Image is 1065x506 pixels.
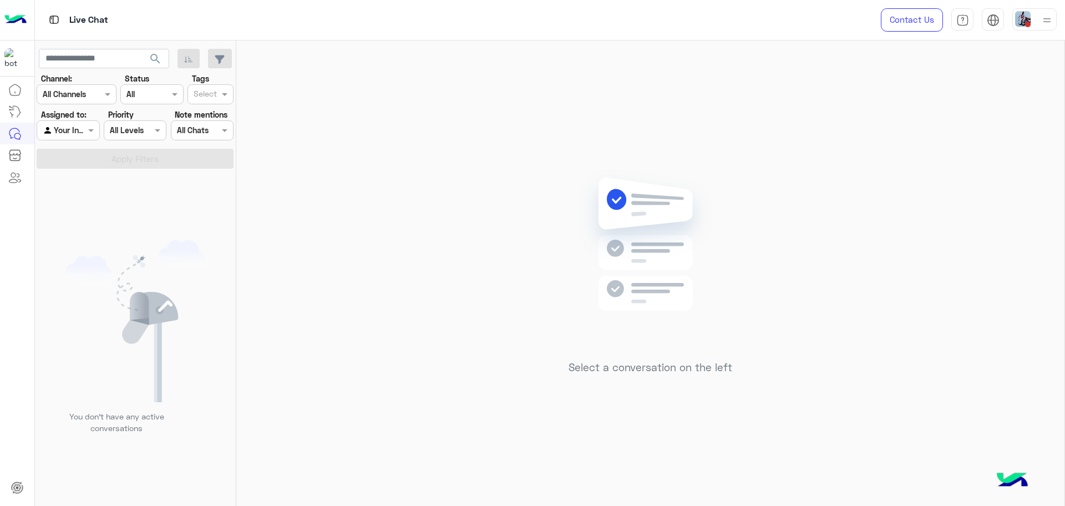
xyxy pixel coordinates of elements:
[41,109,87,120] label: Assigned to:
[41,73,72,84] label: Channel:
[4,48,24,68] img: 1403182699927242
[108,109,134,120] label: Priority
[65,240,205,402] img: empty users
[47,13,61,27] img: tab
[569,361,732,374] h5: Select a conversation on the left
[1015,11,1031,27] img: userImage
[951,8,973,32] a: tab
[60,411,173,434] p: You don’t have any active conversations
[175,109,227,120] label: Note mentions
[1040,13,1054,27] img: profile
[142,49,169,73] button: search
[993,462,1032,500] img: hulul-logo.png
[37,149,234,169] button: Apply Filters
[570,169,731,353] img: no messages
[956,14,969,27] img: tab
[69,13,108,28] p: Live Chat
[192,73,209,84] label: Tags
[149,52,162,65] span: search
[4,8,27,32] img: Logo
[192,88,217,102] div: Select
[987,14,1000,27] img: tab
[881,8,943,32] a: Contact Us
[125,73,149,84] label: Status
